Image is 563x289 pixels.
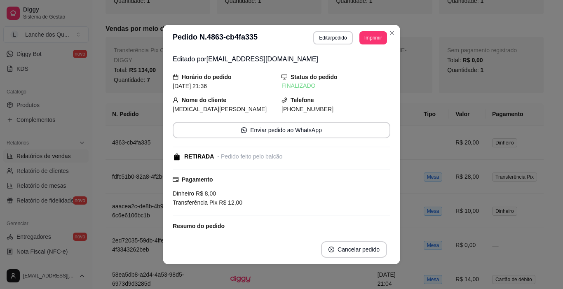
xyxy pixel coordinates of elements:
[173,122,390,138] button: whats-appEnviar pedido ao WhatsApp
[328,247,334,252] span: close-circle
[313,31,352,44] button: Editarpedido
[173,223,225,229] strong: Resumo do pedido
[173,199,217,206] span: Transferência Pix
[359,31,387,44] button: Imprimir
[173,177,178,182] span: credit-card
[194,190,216,197] span: R$ 8,00
[182,74,232,80] strong: Horário do pedido
[173,31,258,44] h3: Pedido N. 4863-cb4fa335
[281,82,390,90] div: FINALIZADO
[281,97,287,103] span: phone
[173,190,194,197] span: Dinheiro
[184,152,214,161] div: RETIRADA
[321,241,387,258] button: close-circleCancelar pedido
[241,127,247,133] span: whats-app
[182,176,213,183] strong: Pagamento
[217,152,282,161] div: - Pedido feito pelo balcão
[173,56,318,63] span: Editado por [EMAIL_ADDRESS][DOMAIN_NAME]
[173,74,178,80] span: calendar
[385,26,399,40] button: Close
[281,74,287,80] span: desktop
[291,74,338,80] strong: Status do pedido
[173,97,178,103] span: user
[291,97,314,103] strong: Telefone
[217,199,242,206] span: R$ 12,00
[173,83,207,89] span: [DATE] 21:36
[281,106,333,112] span: [PHONE_NUMBER]
[173,106,267,112] span: [MEDICAL_DATA][PERSON_NAME]
[182,97,226,103] strong: Nome do cliente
